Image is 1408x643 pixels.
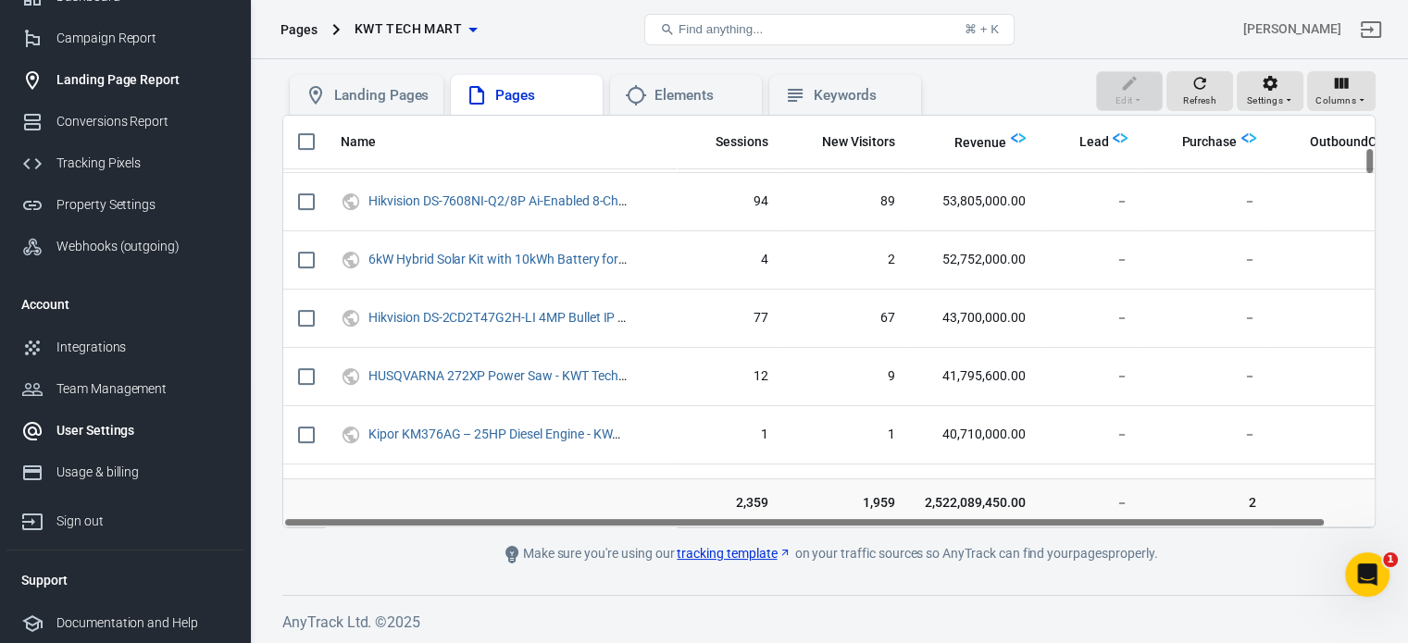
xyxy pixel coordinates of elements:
[6,451,243,493] a: Usage & billing
[1011,130,1026,145] img: Logo
[1310,133,1396,152] span: OutboundClick
[1166,71,1233,112] button: Refresh
[341,249,361,271] svg: UTM & Web Traffic
[6,410,243,451] a: User Settings
[1055,367,1128,386] span: －
[56,421,229,440] div: User Settings
[368,193,666,208] a: Hikvision DS-7608NI-Q2/8P Ai-Enabled 8-Ch 4K NVR
[1055,309,1128,328] span: －
[341,307,361,329] svg: UTM & Web Traffic
[1157,309,1256,328] span: －
[954,134,1006,153] span: Revenue
[283,116,1375,527] div: scrollable content
[1315,93,1356,109] span: Columns
[1113,130,1128,145] img: Logo
[692,133,768,152] span: Sessions
[56,195,229,215] div: Property Settings
[925,309,1025,328] span: 43,700,000.00
[56,512,229,531] div: Sign out
[280,20,318,39] div: Pages
[56,379,229,399] div: Team Management
[56,29,229,48] div: Campaign Report
[1157,192,1256,211] span: －
[1241,130,1256,145] img: Logo
[56,154,229,173] div: Tracking Pixels
[716,133,768,152] span: Sessions
[798,133,896,152] span: New Visitors
[368,252,707,266] a: 6kW Hybrid Solar Kit with 10kWh Battery for Home or Office
[798,251,896,269] span: 2
[798,309,896,328] span: 67
[6,226,243,267] a: Webhooks (outgoing)
[1345,552,1389,597] iframe: Intercom live chat
[368,368,648,383] a: HUSQVARNA 272XP Power Saw - KWT Tech Mart
[1349,7,1393,52] a: Sign out
[1307,71,1376,112] button: Columns
[1183,93,1216,109] span: Refresh
[1157,367,1256,386] span: －
[56,70,229,90] div: Landing Page Report
[368,310,806,325] a: Hikvision DS-2CD2T47G2H-LI 4MP Bullet IP Camera – 60m, [PERSON_NAME]
[1055,493,1128,512] span: －
[282,611,1376,634] h6: AnyTrack Ltd. © 2025
[1055,192,1128,211] span: －
[1181,133,1237,152] span: Purchase
[925,192,1025,211] span: 53,805,000.00
[6,18,243,59] a: Campaign Report
[965,22,999,36] div: ⌘ + K
[679,22,763,36] span: Find anything...
[6,59,243,101] a: Landing Page Report
[1055,426,1128,444] span: －
[341,133,400,152] span: Name
[6,327,243,368] a: Integrations
[644,14,1015,45] button: Find anything...⌘ + K
[930,131,1006,154] span: Total revenue calculated by AnyTrack.
[1286,133,1396,152] span: OutboundClick
[925,367,1025,386] span: 41,795,600.00
[814,86,906,105] div: Keywords
[798,192,896,211] span: 89
[822,133,896,152] span: New Visitors
[1055,251,1128,269] span: －
[341,191,361,213] svg: UTM & Web Traffic
[1237,71,1303,112] button: Settings
[347,12,484,46] button: KWT Tech Mart
[925,251,1025,269] span: 52,752,000.00
[692,309,768,328] span: 77
[1243,19,1341,39] div: Account id: QhCK8QGp
[677,544,791,563] a: tracking template
[6,282,243,327] li: Account
[6,142,243,184] a: Tracking Pixels
[341,424,361,446] svg: UTM & Web Traffic
[334,86,429,105] div: Landing Pages
[341,133,376,152] span: Name
[1383,552,1398,567] span: 1
[56,613,229,633] div: Documentation and Help
[1157,426,1256,444] span: －
[798,426,896,444] span: 1
[6,493,243,542] a: Sign out
[56,237,229,256] div: Webhooks (outgoing)
[368,427,679,441] a: Kipor KM376AG – 25HP Diesel Engine - KWT Tech Mart
[692,192,768,211] span: 94
[954,131,1006,154] span: Total revenue calculated by AnyTrack.
[692,426,768,444] span: 1
[1157,251,1256,269] span: －
[413,543,1246,565] div: Make sure you're using our on your traffic sources so AnyTrack can find your pages properly.
[495,86,588,105] div: Pages
[654,86,747,105] div: Elements
[925,426,1025,444] span: 40,710,000.00
[692,251,768,269] span: 4
[1247,93,1283,109] span: Settings
[1079,133,1109,152] span: Lead
[56,338,229,357] div: Integrations
[1157,493,1256,512] span: 2
[6,558,243,602] li: Support
[1157,133,1237,152] span: Purchase
[798,367,896,386] span: 9
[925,493,1025,512] span: 2,522,089,450.00
[341,365,361,388] svg: UTM & Web Traffic
[1055,133,1109,152] span: Lead
[6,184,243,226] a: Property Settings
[6,101,243,142] a: Conversions Report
